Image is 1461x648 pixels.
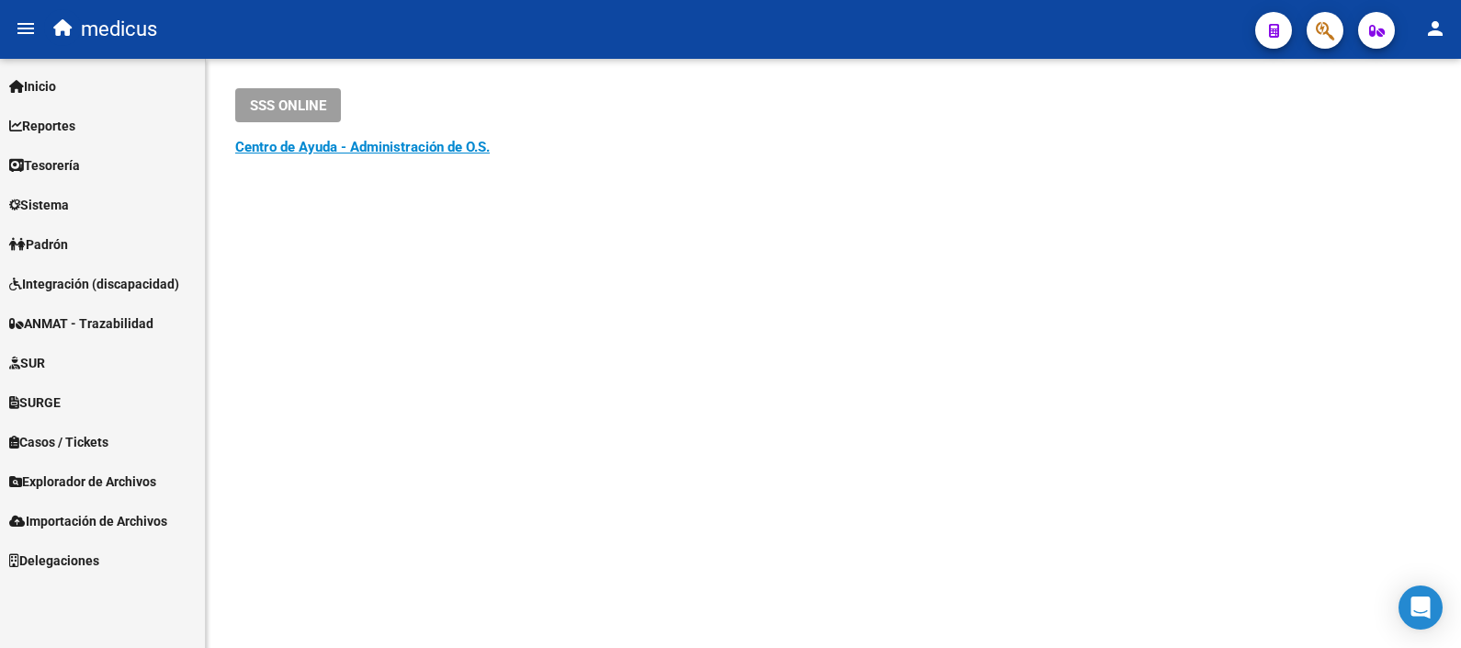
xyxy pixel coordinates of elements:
[81,9,157,50] span: medicus
[9,274,179,294] span: Integración (discapacidad)
[9,432,108,452] span: Casos / Tickets
[9,392,61,413] span: SURGE
[9,551,99,571] span: Delegaciones
[9,195,69,215] span: Sistema
[235,88,341,122] button: SSS ONLINE
[9,313,153,334] span: ANMAT - Trazabilidad
[9,472,156,492] span: Explorador de Archivos
[1424,17,1446,40] mat-icon: person
[250,97,326,114] span: SSS ONLINE
[9,234,68,255] span: Padrón
[235,139,490,155] a: Centro de Ayuda - Administración de O.S.
[15,17,37,40] mat-icon: menu
[9,353,45,373] span: SUR
[9,76,56,97] span: Inicio
[9,116,75,136] span: Reportes
[9,511,167,531] span: Importación de Archivos
[1399,585,1443,630] div: Open Intercom Messenger
[9,155,80,176] span: Tesorería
